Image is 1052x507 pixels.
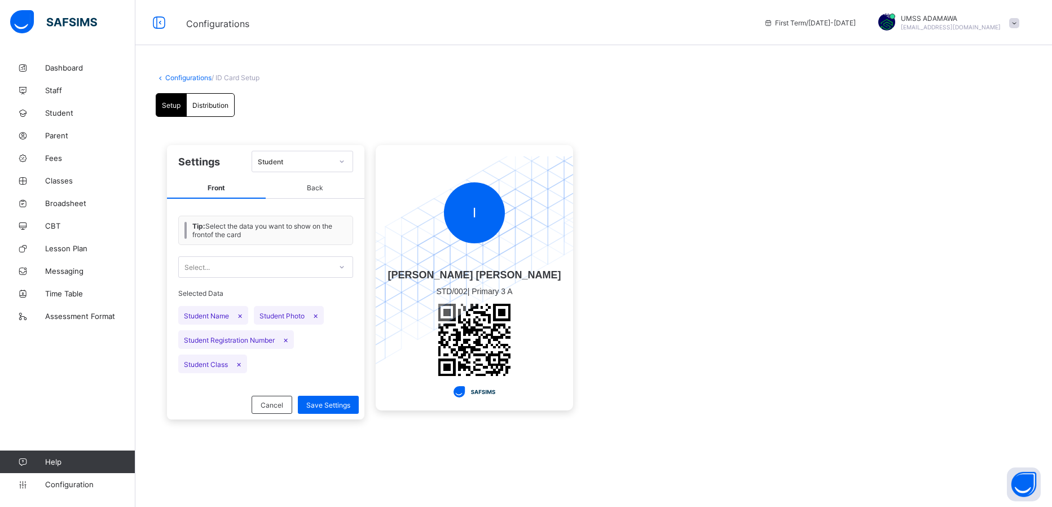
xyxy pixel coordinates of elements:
span: Distribution [192,101,228,110]
span: CBT [45,221,135,230]
span: / ID Card Setup [212,73,259,82]
span: Selected Data [178,289,353,300]
span: Staff [45,86,135,95]
span: × [236,359,241,369]
span: Classes [45,176,135,185]
span: Broadsheet [45,199,135,208]
div: Select... [184,256,210,278]
span: Primary 3 A [472,287,512,296]
span: Parent [45,131,135,140]
img: safsims.135b583eef768097d7c66fa9e8d22233.svg [454,386,495,397]
span: Student Registration Number [178,330,294,349]
span: Messaging [45,266,135,276]
span: Help [45,457,135,466]
span: Configuration [45,480,135,489]
span: [PERSON_NAME] [PERSON_NAME] [388,269,561,281]
span: Select the data you want to show on the front of the card [192,222,347,239]
span: [EMAIL_ADDRESS][DOMAIN_NAME] [901,24,1001,30]
div: Student [258,158,332,166]
span: Fees [45,154,135,163]
div: UMSSADAMAWA [867,14,1025,32]
span: UMSS ADAMAWA [901,14,1001,23]
span: × [283,335,288,344]
span: × [313,311,318,320]
span: Front [167,178,266,199]
img: safsims [10,10,97,34]
span: STD/002 [436,287,467,296]
span: | [388,281,561,301]
span: Student [45,108,135,117]
span: Student Photo [254,306,324,325]
span: session/term information [764,19,856,27]
span: Student Name [178,306,248,325]
span: Save Settings [306,401,350,409]
span: Cancel [261,401,283,409]
span: Settings [178,156,220,168]
button: Open asap [1007,467,1041,501]
span: Time Table [45,289,135,298]
span: Dashboard [45,63,135,72]
span: Back [266,178,364,199]
span: × [237,311,243,320]
span: Assessment Format [45,312,135,321]
span: Configurations [186,18,249,29]
span: Lesson Plan [45,244,135,253]
div: I [444,182,505,243]
b: Tip: [192,222,205,230]
span: Student Class [178,355,247,373]
a: Configurations [165,73,212,82]
span: Setup [162,101,181,110]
